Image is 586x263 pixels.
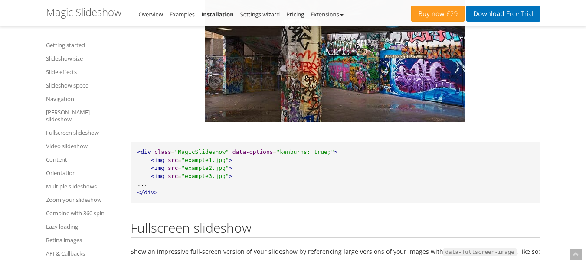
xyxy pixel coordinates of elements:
h2: Fullscreen slideshow [131,221,540,238]
a: Extensions [311,10,343,18]
span: data-fullscreen-image [443,248,517,256]
span: src [168,165,178,171]
span: Free Trial [504,10,533,17]
span: = [178,157,181,163]
span: <div [137,149,151,155]
span: "MagicSlideshow" [175,149,229,155]
span: src [168,157,178,163]
a: Getting started [46,40,120,50]
a: Slideshow speed [46,80,120,91]
span: <img [151,157,164,163]
span: src [168,173,178,179]
span: class [154,149,171,155]
a: Retina images [46,235,120,245]
a: Pricing [286,10,304,18]
a: Zoom your slideshow [46,195,120,205]
span: data-options [232,149,273,155]
a: Settings wizard [240,10,280,18]
a: Navigation [46,94,120,104]
span: = [178,173,181,179]
a: Buy now£29 [411,6,465,22]
a: [PERSON_NAME] slideshow [46,107,120,124]
span: = [171,149,175,155]
a: API & Callbacks [46,248,120,259]
img: ken burns slideshow effect [205,0,465,122]
a: DownloadFree Trial [466,6,540,22]
span: "example2.jpg" [181,165,229,171]
h1: Magic Slideshow [46,6,121,18]
a: Slide effects [46,67,120,77]
a: Slideshow size [46,53,120,64]
a: Installation [201,10,234,18]
span: > [229,165,232,171]
a: Examples [170,10,195,18]
a: Overview [139,10,163,18]
span: ... [137,181,147,187]
a: Lazy loading [46,221,120,232]
span: <img [151,165,164,171]
a: Video slideshow [46,141,120,151]
span: = [273,149,277,155]
a: Multiple slideshows [46,181,120,192]
span: > [229,173,232,179]
span: <img [151,173,164,179]
span: > [229,157,232,163]
a: Combine with 360 spin [46,208,120,218]
span: > [334,149,337,155]
a: Content [46,154,120,165]
a: Fullscreen slideshow [46,127,120,138]
span: "example3.jpg" [181,173,229,179]
span: = [178,165,181,171]
a: Orientation [46,168,120,178]
p: Show an impressive full-screen version of your slideshow by referencing large versions of your im... [131,247,540,257]
span: "example1.jpg" [181,157,229,163]
span: "kenburns: true;" [276,149,334,155]
span: </div> [137,189,158,195]
span: £29 [445,10,458,17]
